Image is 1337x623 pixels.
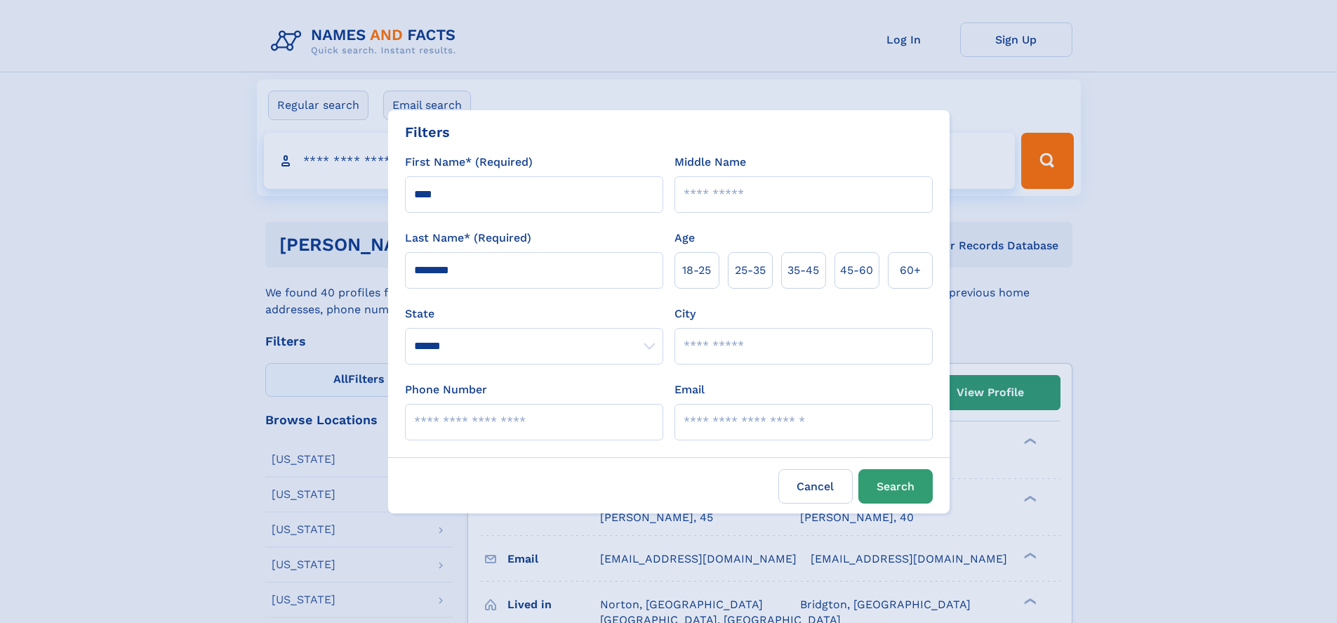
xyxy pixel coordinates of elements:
[682,262,711,279] span: 18‑25
[405,306,663,322] label: State
[674,154,746,171] label: Middle Name
[840,262,873,279] span: 45‑60
[900,262,921,279] span: 60+
[674,306,696,322] label: City
[405,230,531,247] label: Last Name* (Required)
[405,122,450,143] div: Filters
[778,469,853,504] label: Cancel
[674,381,705,398] label: Email
[405,381,487,398] label: Phone Number
[787,262,819,279] span: 35‑45
[674,230,695,247] label: Age
[858,469,933,504] button: Search
[405,154,533,171] label: First Name* (Required)
[735,262,766,279] span: 25‑35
